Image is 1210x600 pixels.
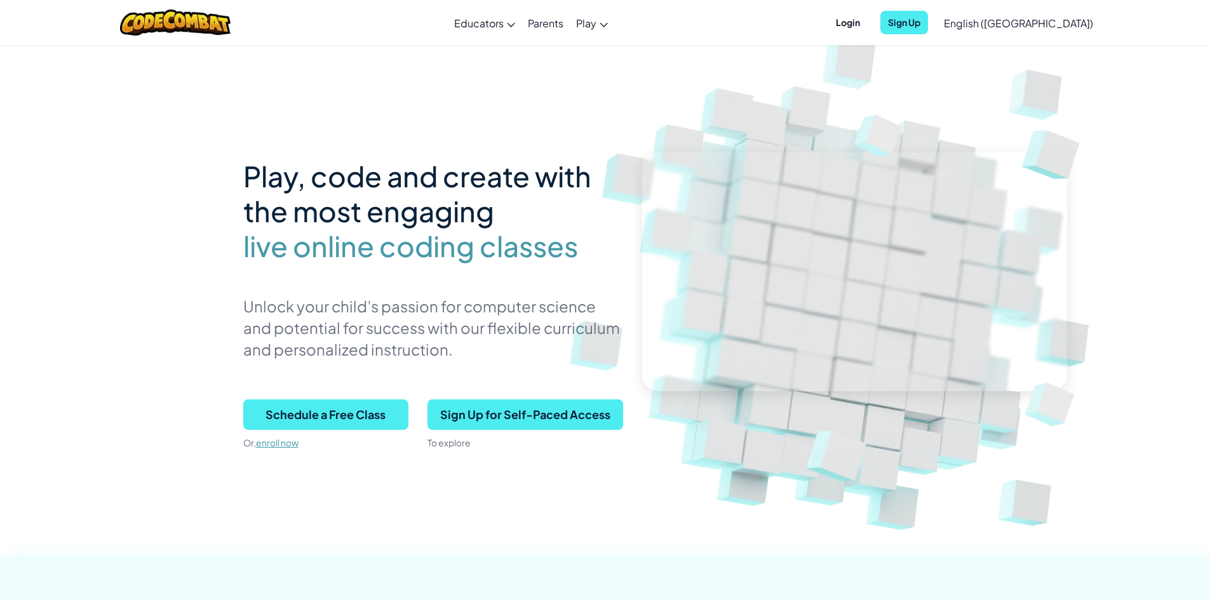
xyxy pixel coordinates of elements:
span: Educators [454,17,504,30]
img: Overlap cubes [1005,362,1099,446]
span: To explore [427,437,471,448]
a: Parents [521,6,570,40]
a: Educators [448,6,521,40]
img: Overlap cubes [782,394,897,507]
span: English ([GEOGRAPHIC_DATA]) [944,17,1093,30]
span: live online coding classes [243,229,578,263]
button: Login [828,11,868,34]
span: Play [576,17,596,30]
a: enroll now [256,437,299,448]
p: Unlock your child’s passion for computer science and potential for success with our flexible curr... [243,295,623,360]
button: Sign Up for Self-Paced Access [427,399,623,430]
a: English ([GEOGRAPHIC_DATA]) [938,6,1099,40]
button: Sign Up [880,11,928,34]
button: Schedule a Free Class [243,399,408,430]
span: Or, [243,437,256,448]
img: Overlap cubes [835,94,924,175]
img: Overlap cubes [999,95,1110,203]
img: CodeCombat logo [120,10,231,36]
span: Play, code and create with the most engaging [243,158,591,229]
a: Play [570,6,614,40]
